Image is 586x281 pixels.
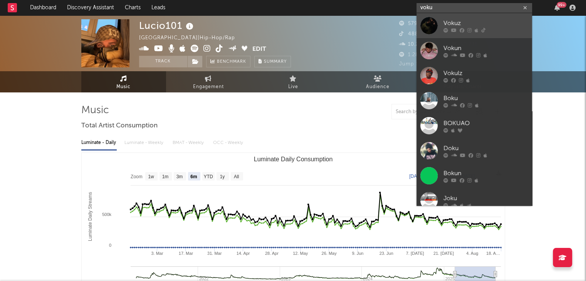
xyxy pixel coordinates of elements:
[81,136,117,149] div: Luminate - Daily
[102,212,111,217] text: 500k
[379,251,393,256] text: 23. Jun
[406,251,424,256] text: 7. [DATE]
[321,251,337,256] text: 26. May
[416,88,532,113] a: Boku
[293,251,308,256] text: 12. May
[399,52,480,57] span: 1.280.105 Monthly Listeners
[366,82,390,92] span: Audience
[399,21,429,26] span: 579.356
[264,60,287,64] span: Summary
[116,82,131,92] span: Music
[416,138,532,163] a: Doku
[178,251,193,256] text: 17. Mar
[265,251,278,256] text: 28. Apr
[416,3,532,13] input: Search for artists
[151,251,163,256] text: 3. Mar
[443,43,528,53] div: Vokun
[139,33,244,43] div: [GEOGRAPHIC_DATA] | Hip-Hop/Rap
[409,174,424,179] text: [DATE]
[399,62,444,67] span: Jump Score: 51.9
[190,174,197,179] text: 6m
[557,2,566,8] div: 99 +
[443,194,528,203] div: Joku
[416,188,532,213] a: Joku
[139,19,195,32] div: Lucio101
[352,251,363,256] text: 9. Jun
[81,121,158,130] span: Total Artist Consumption
[251,71,336,92] a: Live
[392,109,473,115] input: Search by song name or URL
[220,174,225,179] text: 1y
[336,71,420,92] a: Audience
[416,163,532,188] a: Bokun
[443,169,528,178] div: Bokun
[233,174,238,179] text: All
[399,32,430,37] span: 488.400
[254,156,332,162] text: Luminate Daily Consumption
[466,251,478,256] text: 4. Aug
[87,192,93,241] text: Luminate Daily Streams
[443,69,528,78] div: Vokulz
[206,56,250,67] a: Benchmark
[148,174,154,179] text: 1w
[399,42,425,47] span: 10.207
[81,71,166,92] a: Music
[433,251,453,256] text: 21. [DATE]
[443,18,528,28] div: Vokuz
[554,5,560,11] button: 99+
[443,94,528,103] div: Boku
[203,174,213,179] text: YTD
[288,82,298,92] span: Live
[162,174,168,179] text: 1m
[207,251,222,256] text: 31. Mar
[236,251,250,256] text: 14. Apr
[443,119,528,128] div: BOKUAO
[416,113,532,138] a: BOKUAO
[139,56,187,67] button: Track
[252,45,266,54] button: Edit
[443,144,528,153] div: Doku
[166,71,251,92] a: Engagement
[416,38,532,63] a: Vokun
[109,243,111,248] text: 0
[217,57,246,67] span: Benchmark
[416,63,532,88] a: Vokulz
[254,56,291,67] button: Summary
[416,13,532,38] a: Vokuz
[131,174,143,179] text: Zoom
[193,82,224,92] span: Engagement
[486,251,500,256] text: 18. A…
[176,174,183,179] text: 3m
